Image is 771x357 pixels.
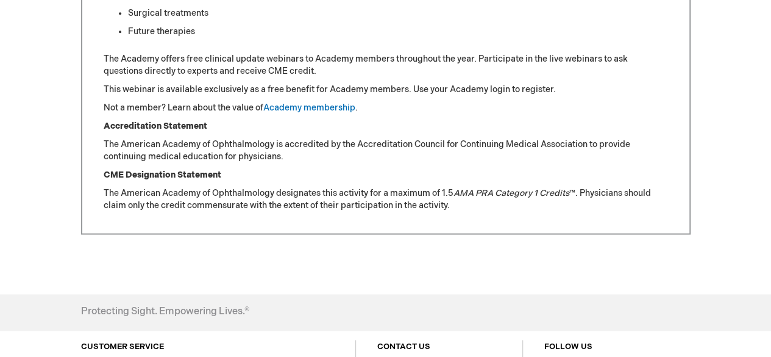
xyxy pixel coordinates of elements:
[128,26,668,38] li: Future therapies
[104,170,221,180] strong: CME Designation Statement
[263,103,355,113] a: Academy membership
[453,188,569,198] em: AMA PRA Category 1 Credits
[104,187,668,212] p: The American Academy of Ophthalmology designates this activity for a maximum of 1.5 ™. Physicians...
[81,342,164,352] a: CUSTOMER SERVICE
[104,53,668,78] p: The Academy offers free clinical update webinars to Academy members throughout the year. Particip...
[104,139,668,163] p: The American Academy of Ophthalmology is accredited by the Accreditation Council for Continuing M...
[377,342,430,352] a: CONTACT US
[128,7,668,20] li: Surgical treatments
[544,342,592,352] a: FOLLOW US
[81,306,249,317] h4: Protecting Sight. Empowering Lives.®
[104,84,668,96] p: This webinar is available exclusively as a free benefit for Academy members. Use your Academy log...
[104,102,668,114] p: Not a member? Learn about the value of .
[104,121,207,131] strong: Accreditation Statement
